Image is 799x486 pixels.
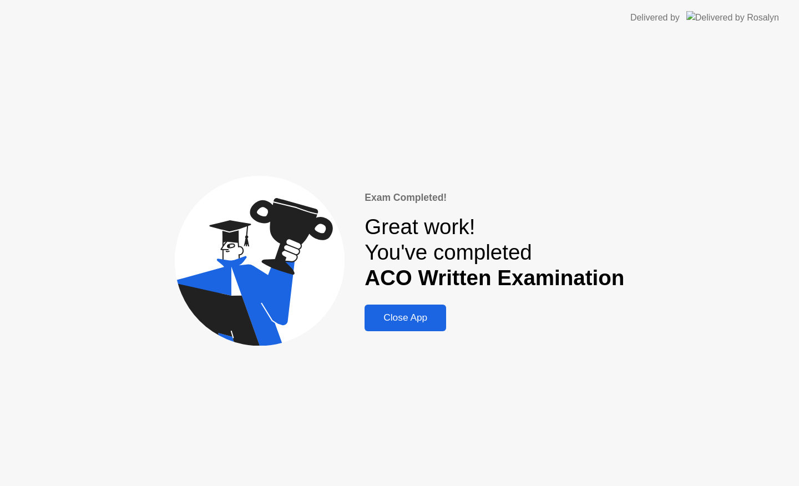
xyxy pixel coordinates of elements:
div: Delivered by [630,11,680,24]
div: Exam Completed! [365,190,624,205]
b: ACO Written Examination [365,266,624,290]
img: Delivered by Rosalyn [686,11,779,24]
button: Close App [365,305,446,331]
div: Close App [368,312,443,323]
div: Great work! You've completed [365,214,624,291]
